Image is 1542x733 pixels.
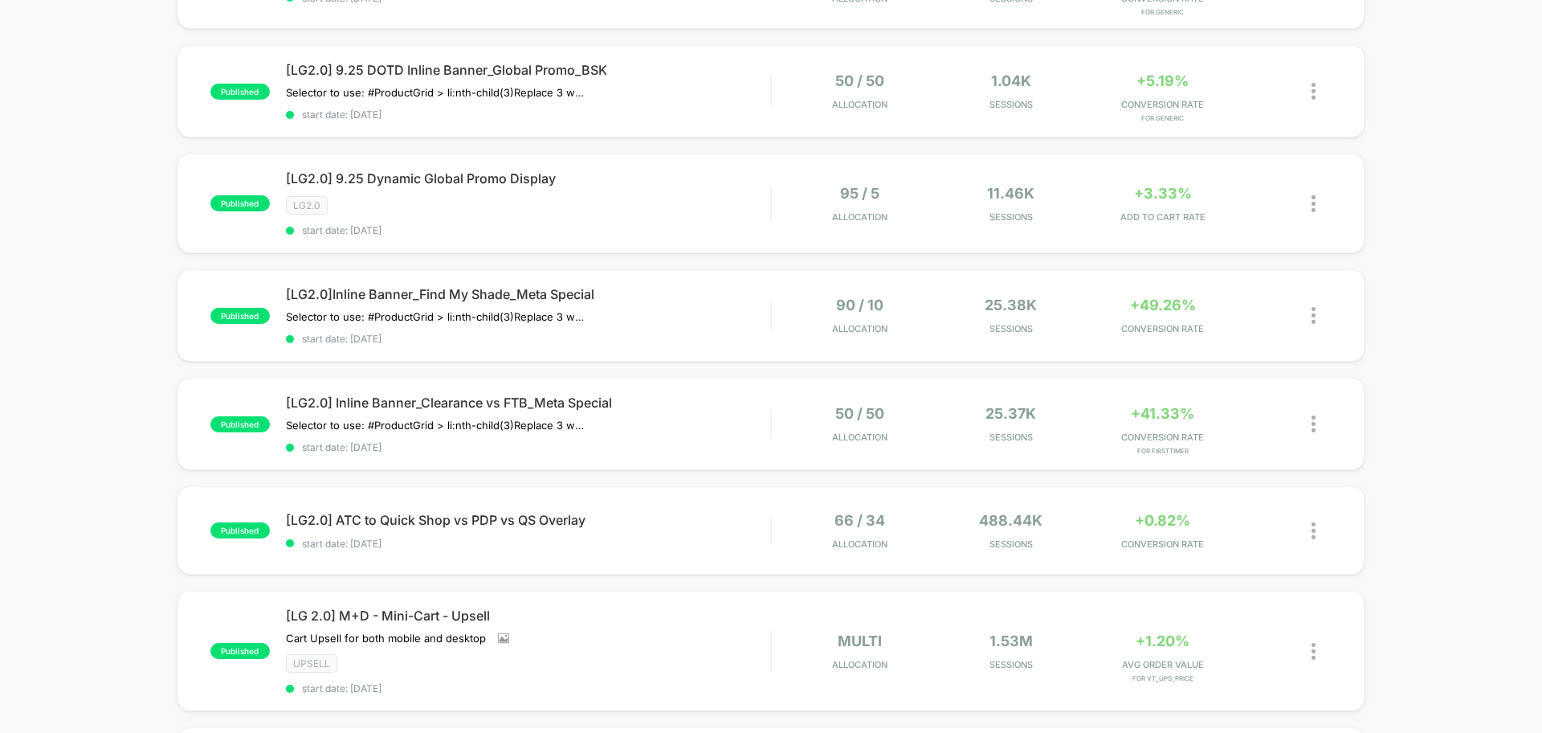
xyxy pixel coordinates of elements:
[286,310,584,323] span: Selector to use: #ProductGrid > li:nth-child(3)Replace 3 with the block number﻿Copy the widget ID...
[838,633,882,649] span: multi
[1312,522,1316,539] img: close
[1091,99,1234,110] span: CONVERSION RATE
[286,608,770,624] span: [LG 2.0] M+D - Mini-Cart - Upsell
[1091,538,1234,550] span: CONVERSION RATE
[286,286,770,302] span: [LG2.0]Inline Banner_Find My Shade_Meta Special
[210,522,270,538] span: published
[210,195,270,211] span: published
[286,654,337,673] span: Upsell
[1136,633,1189,649] span: +1.20%
[991,72,1031,89] span: 1.04k
[1135,512,1190,529] span: +0.82%
[1091,674,1234,682] span: for VT_UpS_Price
[210,84,270,100] span: published
[286,419,584,432] span: Selector to use: #ProductGrid > li:nth-child(3)Replace 3 with the block number﻿Copy the widget ID...
[286,224,770,236] span: start date: [DATE]
[286,632,486,645] span: Cart Upsell for both mobile and desktop
[940,538,1083,550] span: Sessions
[1312,416,1316,432] img: close
[940,432,1083,443] span: Sessions
[940,659,1083,670] span: Sessions
[1091,659,1234,670] span: AVG ORDER VALUE
[210,643,270,659] span: published
[832,432,887,443] span: Allocation
[286,109,770,121] span: start date: [DATE]
[989,633,1033,649] span: 1.53M
[985,297,1037,313] span: 25.38k
[286,538,770,550] span: start date: [DATE]
[832,538,887,550] span: Allocation
[286,441,770,453] span: start date: [DATE]
[286,196,328,215] span: LG2.0
[1312,195,1316,212] img: close
[832,323,887,334] span: Allocation
[987,185,1034,202] span: 11.46k
[940,323,1083,334] span: Sessions
[834,512,885,529] span: 66 / 34
[1091,211,1234,223] span: ADD TO CART RATE
[286,682,770,694] span: start date: [DATE]
[1131,405,1194,422] span: +41.33%
[1312,83,1316,100] img: close
[1312,307,1316,324] img: close
[1091,114,1234,122] span: for Generic
[286,170,770,186] span: [LG2.0] 9.25 Dynamic Global Promo Display
[1312,643,1316,660] img: close
[979,512,1042,529] span: 488.44k
[832,659,887,670] span: Allocation
[1091,8,1234,16] span: for Generic
[840,185,879,202] span: 95 / 5
[832,211,887,223] span: Allocation
[985,405,1036,422] span: 25.37k
[940,99,1083,110] span: Sessions
[1091,432,1234,443] span: CONVERSION RATE
[210,308,270,324] span: published
[1136,72,1189,89] span: +5.19%
[286,86,584,99] span: Selector to use: #ProductGrid > li:nth-child(3)Replace 3 with the block number﻿Copy the widget ID...
[286,62,770,78] span: [LG2.0] 9.25 DOTD Inline Banner_Global Promo_BSK
[286,333,770,345] span: start date: [DATE]
[1134,185,1192,202] span: +3.33%
[835,72,884,89] span: 50 / 50
[286,395,770,411] span: [LG2.0] Inline Banner_Clearance vs FTB_Meta Special
[835,405,884,422] span: 50 / 50
[1130,297,1196,313] span: +49.26%
[832,99,887,110] span: Allocation
[940,211,1083,223] span: Sessions
[210,416,270,432] span: published
[836,297,883,313] span: 90 / 10
[1091,447,1234,455] span: for FirstTimeB
[286,512,770,528] span: [LG2.0] ATC to Quick Shop vs PDP vs QS Overlay
[1091,323,1234,334] span: CONVERSION RATE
